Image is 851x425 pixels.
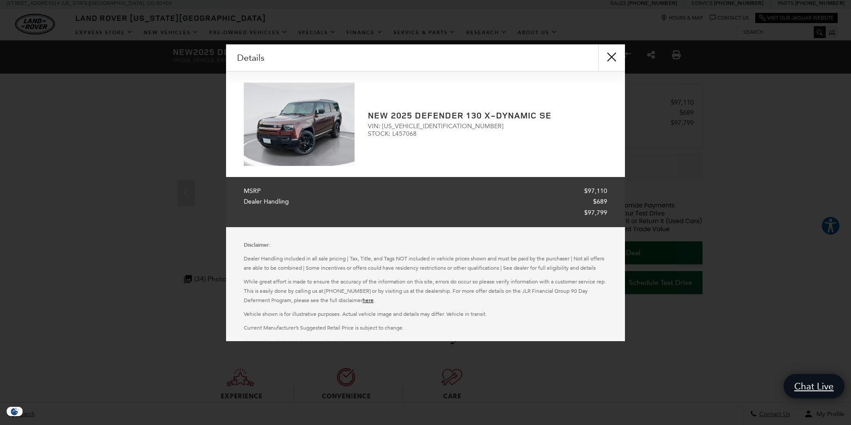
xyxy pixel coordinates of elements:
span: Chat Live [790,380,838,392]
a: $97,799 [244,208,607,219]
p: Current Manufacturer’s Suggested Retail Price is subject to change. [244,337,607,346]
span: $97,799 [584,208,607,219]
a: here [363,297,374,303]
p: Current Manufacturer’s Suggested Retail Price is subject to change. [244,323,607,333]
span: VIN: [US_VEHICLE_IDENTIFICATION_NUMBER] [368,122,607,130]
a: MSRP $97,110 [244,186,607,197]
span: $97,110 [584,186,607,197]
div: Details [226,44,625,71]
span: $689 [593,197,607,208]
section: Click to Open Cookie Consent Modal [4,407,25,416]
p: Vehicle shown is for illustrative purposes. Actual vehicle image and details may differ. Vehicle ... [244,310,607,319]
h2: New 2025 Defender 130 X-Dynamic SE [368,110,607,120]
img: Opt-Out Icon [4,407,25,416]
a: Dealer Handling $689 [244,197,607,208]
a: Chat Live [784,374,844,398]
span: MSRP [244,186,265,197]
p: Dealer Handling included in all sale pricing | Tax, Title, and Tags NOT included in vehicle price... [244,254,607,273]
strong: Disclaimer: [244,241,271,248]
p: While great effort is made to ensure the accuracy of the information on this site, errors do occu... [244,277,607,305]
span: STOCK: L457068 [368,130,607,138]
span: Dealer Handling [244,197,293,208]
img: 2025 LAND ROVER Defender 130 X-Dynamic SE [244,83,355,166]
button: close [598,44,625,71]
